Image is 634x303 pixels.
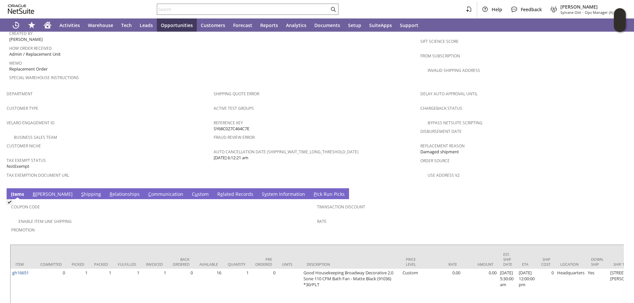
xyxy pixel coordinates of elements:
a: How Order Received [9,45,52,51]
div: Rate [431,262,457,267]
div: Ship Cost [541,257,550,267]
div: Location [560,262,581,267]
span: Opportunities [161,22,193,28]
a: Support [396,18,422,32]
span: Replacement Order [9,66,48,72]
span: Forecast [233,22,252,28]
a: Related Records [216,191,255,198]
div: ETA [522,262,531,267]
span: Admin / Replacement Unit [9,51,61,57]
a: Memo [9,60,22,66]
span: Help [492,6,502,13]
svg: Shortcuts [28,21,36,29]
a: Setup [344,18,365,32]
span: R [110,191,113,197]
a: Opportunities [157,18,197,32]
a: Chargeback Status [420,106,462,111]
div: Picked [72,262,84,267]
div: Units [282,262,297,267]
span: Oracle Guided Learning Widget. To move around, please hold and drag [614,20,626,32]
a: Use Address V2 [428,172,460,178]
a: Custom [190,191,210,198]
a: Home [40,18,55,32]
a: Warehouse [84,18,117,32]
a: Velaro Engagement ID [7,120,54,126]
span: NotExempt [7,163,29,169]
span: P [314,191,316,197]
a: Tech [117,18,136,32]
img: Checked [7,199,12,205]
a: Communication [147,191,185,198]
a: Active Test Groups [214,106,254,111]
a: Customer Type [7,106,38,111]
span: [DATE] 6:12:21 am [214,155,248,161]
a: Order Source [420,158,450,164]
a: Reports [256,18,282,32]
a: SuiteApps [365,18,396,32]
span: C [148,191,151,197]
a: Disbursement Date [420,129,462,134]
a: B[PERSON_NAME] [31,191,74,198]
div: Item [16,262,30,267]
span: Sylvane Old [560,10,581,15]
div: Pre Ordered [255,257,272,267]
div: Invoiced [146,262,163,267]
a: Unrolled view on [616,190,623,197]
a: Recent Records [8,18,24,32]
a: Forecast [229,18,256,32]
span: S [81,191,84,197]
span: [PERSON_NAME] [560,4,622,10]
div: Available [199,262,218,267]
span: Tech [121,22,132,28]
a: Shipping [80,191,103,198]
a: Invalid Shipping Address [428,68,480,73]
a: Sift Science Score [420,39,459,44]
div: Committed [40,262,62,267]
svg: Recent Records [12,21,20,29]
input: Search [157,5,329,13]
span: [PERSON_NAME] [9,36,43,43]
a: Transaction Discount [317,204,365,210]
span: Damaged shipment [420,149,459,155]
span: Documents [314,22,340,28]
span: u [195,191,198,197]
a: Tax Exempt Status [7,158,46,163]
a: System Information [260,191,307,198]
a: Customer Niche [7,143,41,149]
a: Activities [55,18,84,32]
span: SuiteApps [369,22,392,28]
span: - [582,10,583,15]
a: Relationships [108,191,141,198]
span: Reports [260,22,278,28]
div: Back Ordered [173,257,190,267]
a: Fraud Review Error [214,135,255,140]
div: Shortcuts [24,18,40,32]
span: Warehouse [88,22,113,28]
a: Business Sales Team [14,135,57,140]
svg: Home [44,21,52,29]
a: gh16651 [12,270,29,276]
span: y [264,191,267,197]
a: Shipping Quote Error [214,91,259,97]
a: Auto Cancellation Date (shipping_wait_time_long_threshold_date) [214,149,359,155]
a: Coupon Code [11,204,40,210]
a: Customers [197,18,229,32]
span: e [220,191,223,197]
iframe: Click here to launch Oracle Guided Learning Help Panel [614,8,626,32]
a: Replacement reason [420,143,465,149]
a: Enable Item Line Shipping [18,219,72,224]
a: Pick Run Picks [312,191,346,198]
a: Special Warehouse Instructions [9,75,79,80]
a: Leads [136,18,157,32]
svg: Search [329,5,337,13]
span: Customers [201,22,225,28]
span: I [11,191,13,197]
div: Quantity [228,262,245,267]
span: Leads [140,22,153,28]
span: Analytics [286,22,306,28]
div: Fulfilled [118,262,136,267]
span: Activities [59,22,80,28]
a: Bypass NetSuite Scripting [428,120,482,126]
a: Reference Key [214,120,243,126]
a: Created By [9,31,33,36]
